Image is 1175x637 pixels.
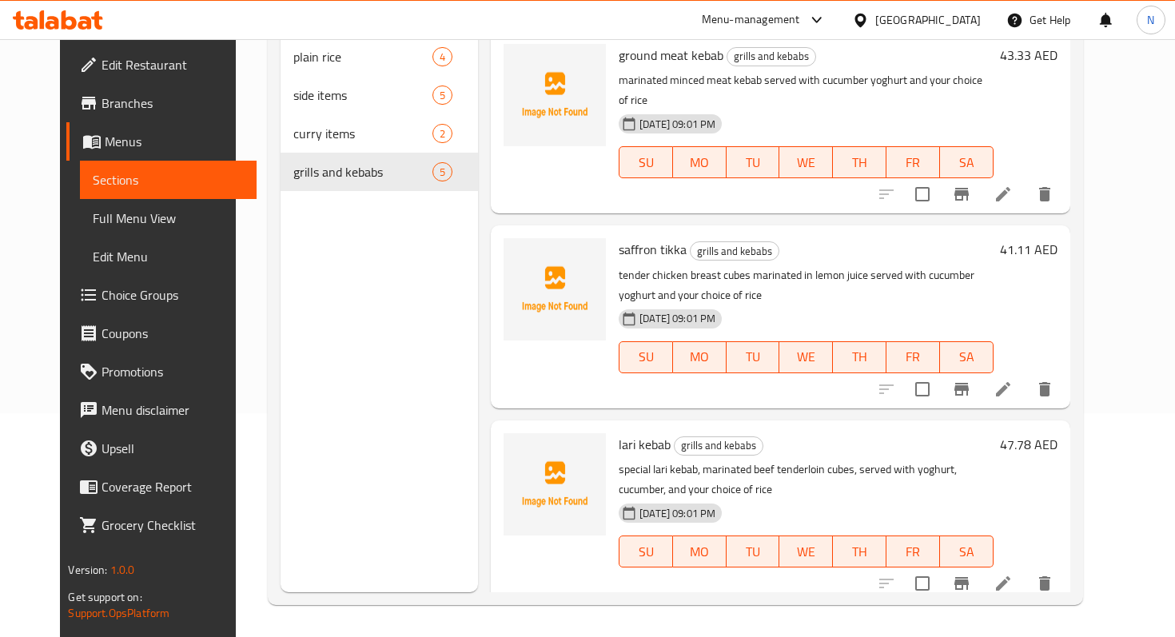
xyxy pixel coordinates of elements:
div: items [432,86,452,105]
span: side items [293,86,432,105]
span: plain rice [293,47,432,66]
span: Select to update [906,372,939,406]
button: TH [833,146,886,178]
span: SA [946,345,987,368]
span: Promotions [102,362,243,381]
button: TU [727,146,780,178]
button: TH [833,341,886,373]
button: Branch-specific-item [942,564,981,603]
span: TH [839,540,880,563]
span: Full Menu View [93,209,243,228]
button: MO [673,146,727,178]
span: grills and kebabs [727,47,815,66]
span: MO [679,151,720,174]
button: SA [940,535,994,567]
a: Grocery Checklist [66,506,256,544]
span: 5 [433,88,452,103]
span: curry items [293,124,432,143]
span: N [1147,11,1154,29]
span: Select to update [906,177,939,211]
button: WE [779,341,833,373]
span: WE [786,345,826,368]
span: FR [893,151,934,174]
span: lari kebab [619,432,671,456]
span: Version: [68,559,107,580]
span: 1.0.0 [110,559,135,580]
div: grills and kebabs [690,241,779,261]
span: SU [626,345,667,368]
div: curry items2 [281,114,478,153]
a: Upsell [66,429,256,468]
span: WE [786,540,826,563]
button: SA [940,146,994,178]
button: FR [886,535,940,567]
a: Edit menu item [994,185,1013,204]
span: TH [839,345,880,368]
span: SU [626,540,667,563]
a: Edit menu item [994,574,1013,593]
div: [GEOGRAPHIC_DATA] [875,11,981,29]
span: Menu disclaimer [102,400,243,420]
h6: 41.11 AED [1000,238,1057,261]
button: TH [833,535,886,567]
button: SU [619,146,673,178]
div: items [432,124,452,143]
button: delete [1026,564,1064,603]
nav: Menu sections [281,31,478,197]
a: Full Menu View [80,199,256,237]
a: Edit menu item [994,380,1013,399]
span: Edit Restaurant [102,55,243,74]
div: plain rice4 [281,38,478,76]
span: [DATE] 09:01 PM [633,311,722,326]
span: Select to update [906,567,939,600]
button: SU [619,535,673,567]
a: Promotions [66,352,256,391]
span: grills and kebabs [675,436,763,455]
span: SA [946,151,987,174]
span: Coupons [102,324,243,343]
a: Edit Restaurant [66,46,256,84]
a: Menu disclaimer [66,391,256,429]
span: Upsell [102,439,243,458]
img: ground meat kebab [504,44,606,146]
a: Choice Groups [66,276,256,314]
span: 4 [433,50,452,65]
p: marinated minced meat kebab served with cucumber yoghurt and your choice of rice [619,70,993,110]
span: grills and kebabs [293,162,432,181]
a: Coupons [66,314,256,352]
p: special lari kebab, marinated beef tenderloin cubes, served with yoghurt, cucumber, and your choi... [619,460,993,500]
span: SU [626,151,667,174]
div: grills and kebabs [674,436,763,456]
span: 5 [433,165,452,180]
img: lari kebab [504,433,606,535]
button: Branch-specific-item [942,370,981,408]
span: MO [679,540,720,563]
span: TH [839,151,880,174]
div: side items5 [281,76,478,114]
span: 2 [433,126,452,141]
span: FR [893,345,934,368]
span: Menus [105,132,243,151]
span: TU [733,151,774,174]
img: saffron tikka [504,238,606,340]
span: Branches [102,94,243,113]
a: Coverage Report [66,468,256,506]
button: MO [673,341,727,373]
a: Sections [80,161,256,199]
button: delete [1026,175,1064,213]
button: SA [940,341,994,373]
span: saffron tikka [619,237,687,261]
button: TU [727,341,780,373]
span: SA [946,540,987,563]
button: SU [619,341,673,373]
button: FR [886,146,940,178]
span: ground meat kebab [619,43,723,67]
h6: 43.33 AED [1000,44,1057,66]
div: items [432,47,452,66]
a: Edit Menu [80,237,256,276]
div: items [432,162,452,181]
a: Branches [66,84,256,122]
